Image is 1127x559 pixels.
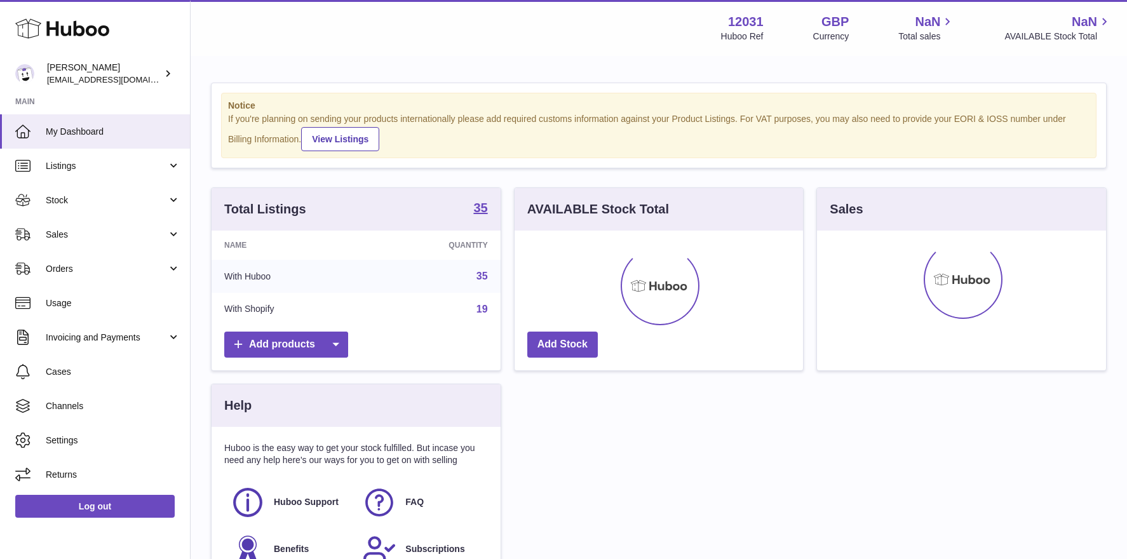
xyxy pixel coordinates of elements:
a: NaN Total sales [898,13,955,43]
span: NaN [915,13,940,30]
span: Returns [46,469,180,481]
a: Add products [224,332,348,358]
img: admin@makewellforyou.com [15,64,34,83]
div: [PERSON_NAME] [47,62,161,86]
td: With Huboo [212,260,367,293]
span: AVAILABLE Stock Total [1004,30,1112,43]
div: Currency [813,30,849,43]
a: 19 [476,304,488,314]
strong: Notice [228,100,1090,112]
span: Settings [46,434,180,447]
div: Huboo Ref [721,30,764,43]
span: Sales [46,229,167,241]
a: NaN AVAILABLE Stock Total [1004,13,1112,43]
a: Log out [15,495,175,518]
span: Total sales [898,30,955,43]
span: [EMAIL_ADDRESS][DOMAIN_NAME] [47,74,187,84]
span: Orders [46,263,167,275]
h3: Total Listings [224,201,306,218]
span: Usage [46,297,180,309]
strong: 12031 [728,13,764,30]
span: Benefits [274,543,309,555]
td: With Shopify [212,293,367,326]
span: Invoicing and Payments [46,332,167,344]
th: Quantity [367,231,501,260]
h3: AVAILABLE Stock Total [527,201,669,218]
span: Huboo Support [274,496,339,508]
h3: Help [224,397,252,414]
span: NaN [1072,13,1097,30]
a: 35 [473,201,487,217]
a: FAQ [362,485,481,520]
strong: 35 [473,201,487,214]
th: Name [212,231,367,260]
span: Channels [46,400,180,412]
span: Stock [46,194,167,206]
a: Add Stock [527,332,598,358]
h3: Sales [830,201,863,218]
a: Huboo Support [231,485,349,520]
span: Listings [46,160,167,172]
span: Subscriptions [405,543,464,555]
a: 35 [476,271,488,281]
span: Cases [46,366,180,378]
p: Huboo is the easy way to get your stock fulfilled. But incase you need any help here's our ways f... [224,442,488,466]
a: View Listings [301,127,379,151]
strong: GBP [821,13,849,30]
span: FAQ [405,496,424,508]
span: My Dashboard [46,126,180,138]
div: If you're planning on sending your products internationally please add required customs informati... [228,113,1090,151]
